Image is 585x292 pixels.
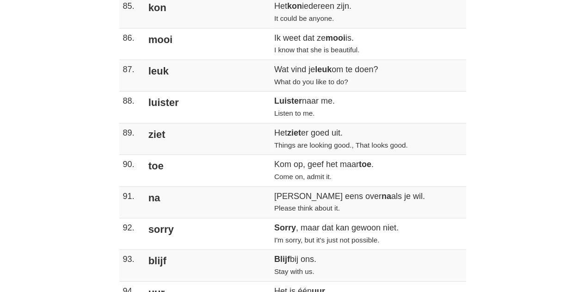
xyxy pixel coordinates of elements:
[315,65,332,74] strong: leuk
[271,60,466,92] td: Wat vind je om te doen?
[271,218,466,250] td: , maar dat kan gewoon niet.
[359,160,371,169] strong: toe
[119,92,143,123] td: 88.
[143,123,271,155] td: ziet
[119,155,143,186] td: 90.
[271,186,466,218] td: [PERSON_NAME] eens over als je wil.
[271,123,466,155] td: Het er goed uit.
[143,155,271,186] td: toe
[119,60,143,92] td: 87.
[119,28,143,60] td: 86.
[274,223,296,232] strong: Sorry
[274,109,315,117] small: Listen to me.
[143,92,271,123] td: luister
[274,78,348,86] small: What do you like to do?
[143,28,271,60] td: mooi
[274,173,332,180] small: Come on, admit it.
[143,218,271,250] td: sorry
[274,236,379,244] small: I'm sorry, but it's just not possible.
[274,14,334,22] small: It could be anyone.
[119,123,143,155] td: 89.
[119,250,143,281] td: 93.
[143,250,271,281] td: blijf
[274,141,408,149] small: Things are looking good., That looks good.
[119,218,143,250] td: 92.
[274,255,290,264] strong: Blijf
[119,186,143,218] td: 91.
[143,186,271,218] td: na
[326,33,345,43] strong: mooi
[271,155,466,186] td: Kom op, geef het maar .
[287,128,301,137] strong: ziet
[382,192,391,201] strong: na
[271,250,466,281] td: bij ons.
[143,60,271,92] td: leuk
[274,267,314,275] small: Stay with us.
[274,96,302,106] strong: Luister
[274,46,360,54] small: I know that she is beautiful.
[274,204,340,212] small: Please think about it.
[287,1,302,11] strong: kon
[271,28,466,60] td: Ik weet dat ze is.
[271,92,466,123] td: naar me.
